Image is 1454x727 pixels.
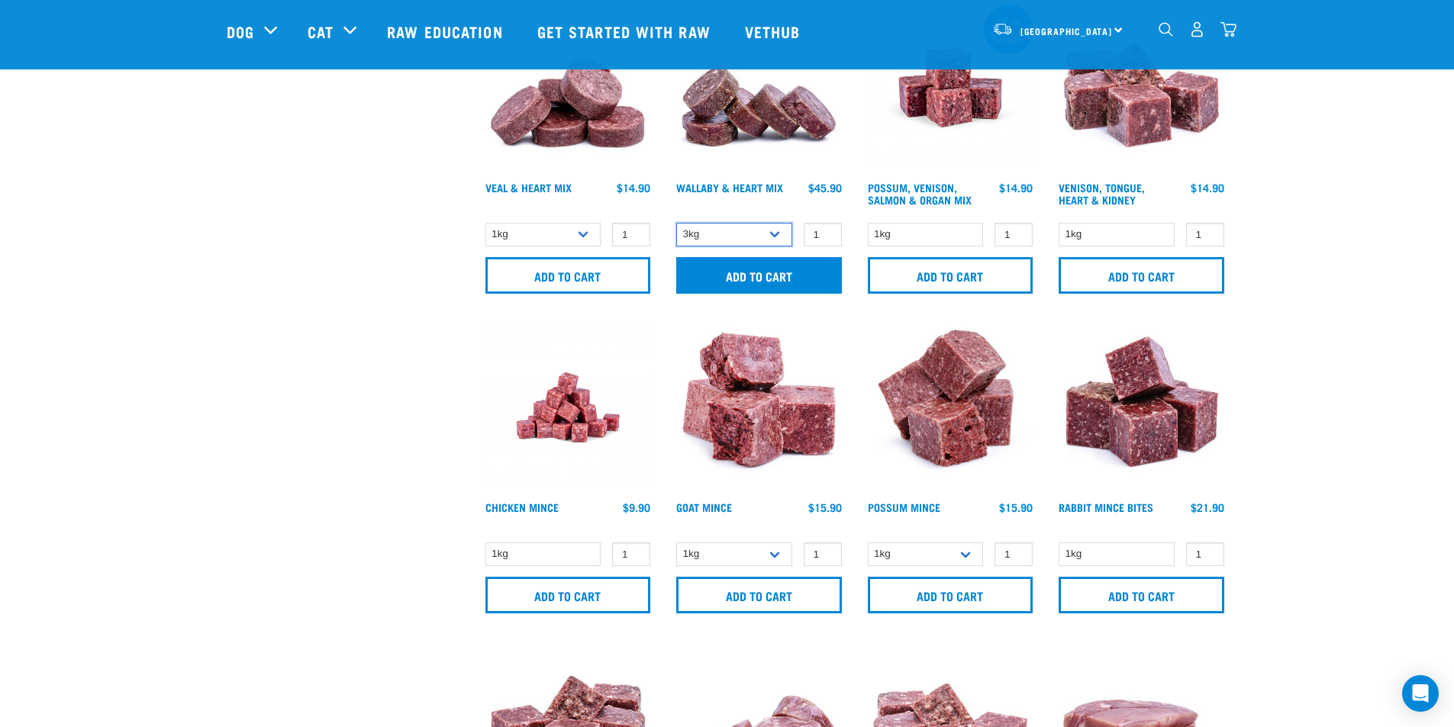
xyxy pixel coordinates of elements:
input: Add to cart [868,577,1033,613]
img: user.png [1189,21,1205,37]
a: Rabbit Mince Bites [1059,504,1153,510]
input: Add to cart [676,257,842,294]
input: 1 [612,542,650,566]
input: 1 [995,542,1033,566]
img: 1093 Wallaby Heart Medallions 01 [672,2,846,175]
input: Add to cart [1059,257,1224,294]
img: Whole Minced Rabbit Cubes 01 [1055,321,1228,494]
div: $15.90 [999,501,1033,513]
input: Add to cart [1059,577,1224,613]
a: Venison, Tongue, Heart & Kidney [1059,185,1145,202]
img: 1102 Possum Mince 01 [864,321,1037,494]
input: 1 [995,223,1033,246]
a: Dog [227,20,254,43]
div: $14.90 [1191,182,1224,194]
a: Get started with Raw [522,1,730,62]
input: Add to cart [676,577,842,613]
a: Possum Mince [868,504,940,510]
a: Raw Education [372,1,521,62]
input: 1 [1186,542,1224,566]
input: Add to cart [485,257,651,294]
input: 1 [804,542,842,566]
img: 1077 Wild Goat Mince 01 [672,321,846,494]
img: Possum Venison Salmon Organ 1626 [864,2,1037,175]
input: Add to cart [485,577,651,613]
span: [GEOGRAPHIC_DATA] [1020,28,1113,34]
input: 1 [612,223,650,246]
img: Pile Of Cubed Venison Tongue Mix For Pets [1055,2,1228,175]
a: Goat Mince [676,504,732,510]
img: home-icon-1@2x.png [1159,22,1173,37]
div: $9.90 [623,501,650,513]
a: Chicken Mince [485,504,559,510]
img: Chicken M Ince 1613 [482,321,655,494]
img: home-icon@2x.png [1220,21,1236,37]
div: $45.90 [808,182,842,194]
div: $21.90 [1191,501,1224,513]
a: Possum, Venison, Salmon & Organ Mix [868,185,972,202]
input: 1 [804,223,842,246]
a: Vethub [730,1,820,62]
a: Cat [308,20,334,43]
input: Add to cart [868,257,1033,294]
a: Veal & Heart Mix [485,185,572,190]
div: $14.90 [999,182,1033,194]
div: $15.90 [808,501,842,513]
img: 1152 Veal Heart Medallions 01 [482,2,655,175]
a: Wallaby & Heart Mix [676,185,783,190]
input: 1 [1186,223,1224,246]
div: $14.90 [617,182,650,194]
img: van-moving.png [992,22,1013,36]
div: Open Intercom Messenger [1402,675,1439,712]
